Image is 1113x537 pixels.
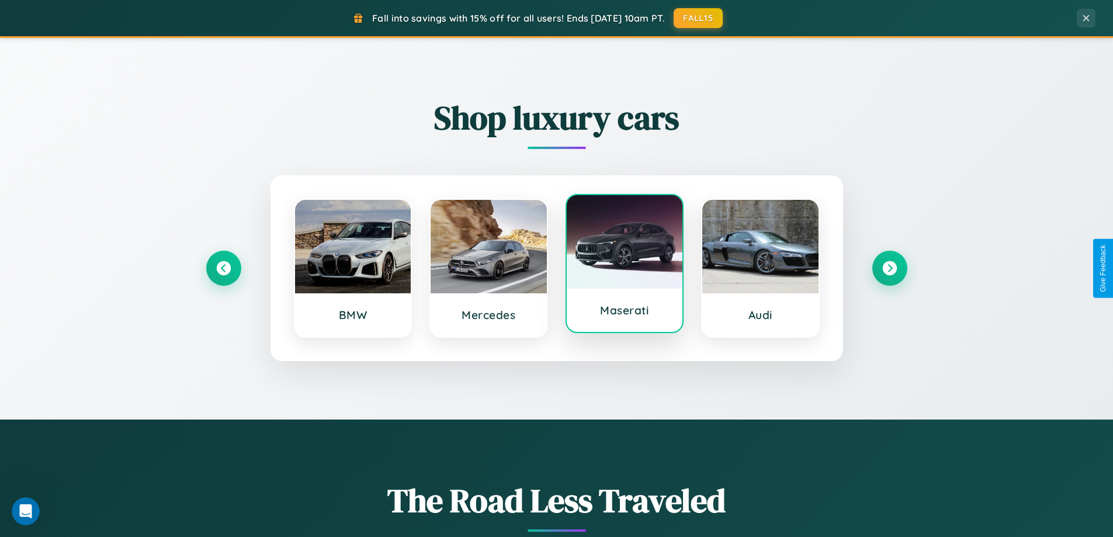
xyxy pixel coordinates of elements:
[307,308,400,322] h3: BMW
[1099,245,1107,292] div: Give Feedback
[578,303,671,317] h3: Maserati
[674,8,723,28] button: FALL15
[442,308,535,322] h3: Mercedes
[12,497,40,525] iframe: Intercom live chat
[372,12,665,24] span: Fall into savings with 15% off for all users! Ends [DATE] 10am PT.
[206,478,907,523] h1: The Road Less Traveled
[714,308,807,322] h3: Audi
[206,95,907,140] h2: Shop luxury cars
